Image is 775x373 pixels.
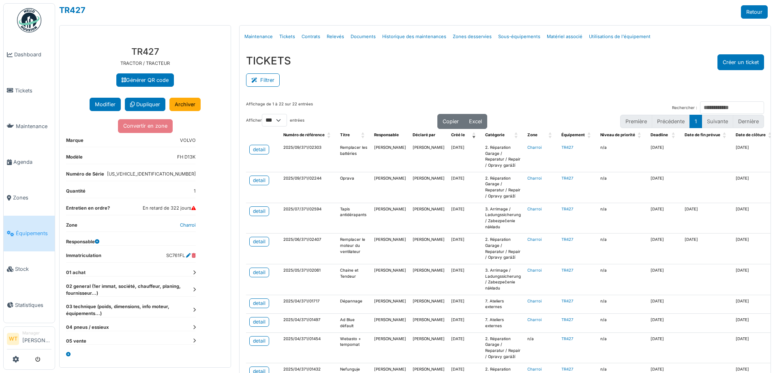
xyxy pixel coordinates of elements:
a: Charroi [527,237,542,242]
a: detail [249,145,269,154]
span: Équipement: Activate to sort [587,129,592,141]
td: [PERSON_NAME] [371,203,409,234]
td: Oprava [337,172,371,203]
span: Zone [527,133,537,137]
h3: TR427 [66,46,224,57]
nav: pagination [620,115,764,128]
dt: Quantité [66,188,86,198]
td: 2. Réparation Garage / Reparatur / Repair / Opravy garáží [482,141,524,172]
td: [DATE] [448,332,482,363]
a: Charroi [527,317,542,322]
button: Filtrer [246,73,280,87]
span: Agenda [13,158,51,166]
label: Rechercher : [672,105,697,111]
dd: [US_VEHICLE_IDENTIFICATION_NUMBER] [107,171,196,178]
td: n/a [597,264,647,295]
td: 2025/04/371/01454 [280,332,337,363]
span: Numéro de référence: Activate to sort [327,129,332,141]
div: detail [253,238,265,245]
span: Zones [13,194,51,202]
a: TR427 [561,176,574,180]
td: [DATE] [647,172,681,203]
span: Date de fin prévue [685,133,720,137]
a: Charroi [527,145,542,150]
a: Tickets [276,27,298,46]
span: Tickets [15,87,51,94]
dt: 02 general (1er immat, société, chauffeur, planing, fournisseur...) [66,283,196,297]
span: Équipements [16,229,51,237]
td: [DATE] [647,234,681,264]
td: n/a [524,332,558,363]
dt: 01 achat [66,269,196,276]
span: Date de clôture [736,133,766,137]
td: 3. Arrimage / Ladungssicherung / Zabezpečenie nákladu [482,264,524,295]
td: n/a [597,172,647,203]
div: Manager [22,330,51,336]
a: Zones desservies [450,27,495,46]
td: [PERSON_NAME] [371,332,409,363]
span: Catégorie [485,133,505,137]
td: [DATE] [647,332,681,363]
a: Charroi [527,176,542,180]
span: Créé le: Activate to remove sorting [472,129,477,141]
td: Ad Blue défault [337,314,371,332]
td: n/a [597,203,647,234]
span: Titre [340,133,350,137]
a: detail [249,268,269,277]
td: 2. Réparation Garage / Reparatur / Repair / Opravy garáží [482,234,524,264]
span: Zone: Activate to sort [548,129,553,141]
span: Équipement [561,133,585,137]
a: TR427 [561,145,574,150]
td: 2. Réparation Garage / Reparatur / Repair / Opravy garáží [482,332,524,363]
a: Dashboard [4,37,55,73]
div: detail [253,177,265,184]
a: TR427 [561,317,574,322]
li: [PERSON_NAME] [22,330,51,347]
a: Équipements [4,216,55,251]
a: Statistiques [4,287,55,323]
td: 7. Ateliers externes [482,295,524,313]
td: [PERSON_NAME] [371,295,409,313]
td: Webasto + tempomat [337,332,371,363]
td: 2025/04/371/01497 [280,314,337,332]
div: detail [253,300,265,307]
a: detail [249,298,269,308]
td: [DATE] [647,295,681,313]
span: Copier [443,118,459,124]
a: TR427 [561,367,574,371]
span: Niveau de priorité: Activate to sort [638,129,642,141]
dt: Entretien en ordre? [66,205,110,215]
dd: VOLVO [180,137,196,144]
td: [PERSON_NAME] [371,264,409,295]
td: [DATE] [448,264,482,295]
td: n/a [597,295,647,313]
a: Agenda [4,144,55,180]
dd: FH D13K [177,154,196,161]
a: Utilisations de l'équipement [586,27,654,46]
td: [PERSON_NAME] [409,234,448,264]
div: detail [253,318,265,326]
a: Zones [4,180,55,216]
dt: Immatriculation [66,252,101,262]
td: 2025/06/371/02407 [280,234,337,264]
a: Maintenance [4,108,55,144]
a: TR427 [561,299,574,303]
td: Remplacer les battéries [337,141,371,172]
span: Date de clôture: Activate to sort [768,129,773,141]
td: [DATE] [647,264,681,295]
td: n/a [597,141,647,172]
a: Contrats [298,27,323,46]
a: TR427 [561,337,574,341]
a: detail [249,317,269,327]
span: Catégorie: Activate to sort [514,129,519,141]
a: TR427 [561,207,574,211]
td: [DATE] [647,141,681,172]
td: [PERSON_NAME] [371,141,409,172]
td: 2025/09/371/02303 [280,141,337,172]
span: Niveau de priorité [600,133,635,137]
td: 2025/04/371/01717 [280,295,337,313]
td: [PERSON_NAME] [371,172,409,203]
a: detail [249,336,269,346]
td: [DATE] [448,314,482,332]
td: [DATE] [647,314,681,332]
